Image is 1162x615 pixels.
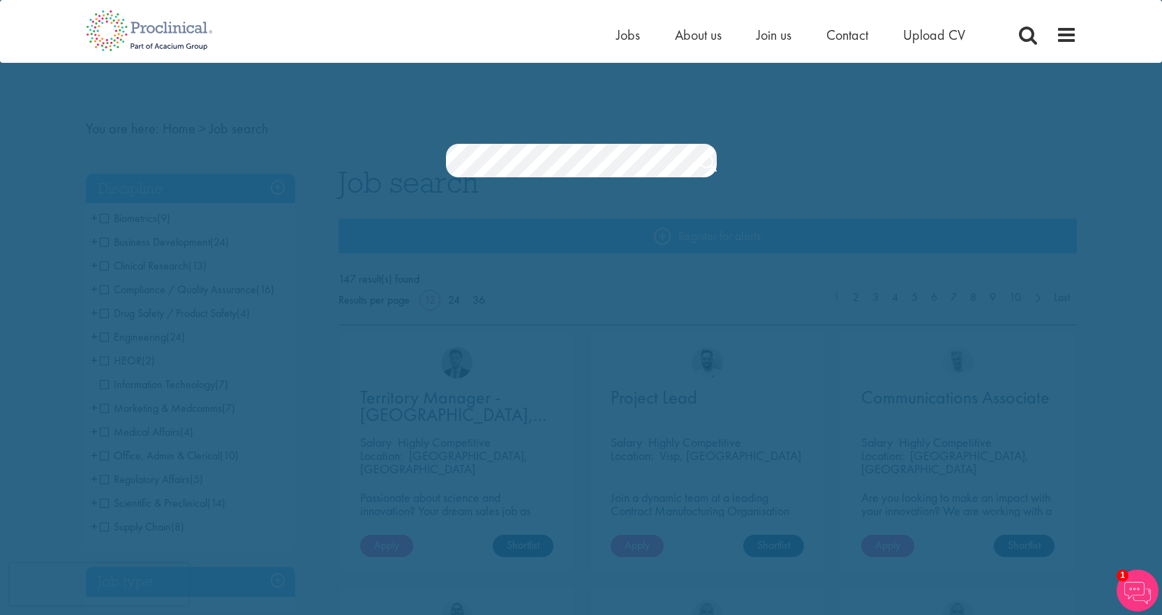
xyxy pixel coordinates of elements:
a: About us [675,26,722,44]
a: Upload CV [903,26,965,44]
a: Contact [826,26,868,44]
a: Join us [757,26,791,44]
span: 1 [1117,570,1129,581]
img: Chatbot [1117,570,1159,612]
a: Jobs [616,26,640,44]
a: Job search submit button [699,151,717,179]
